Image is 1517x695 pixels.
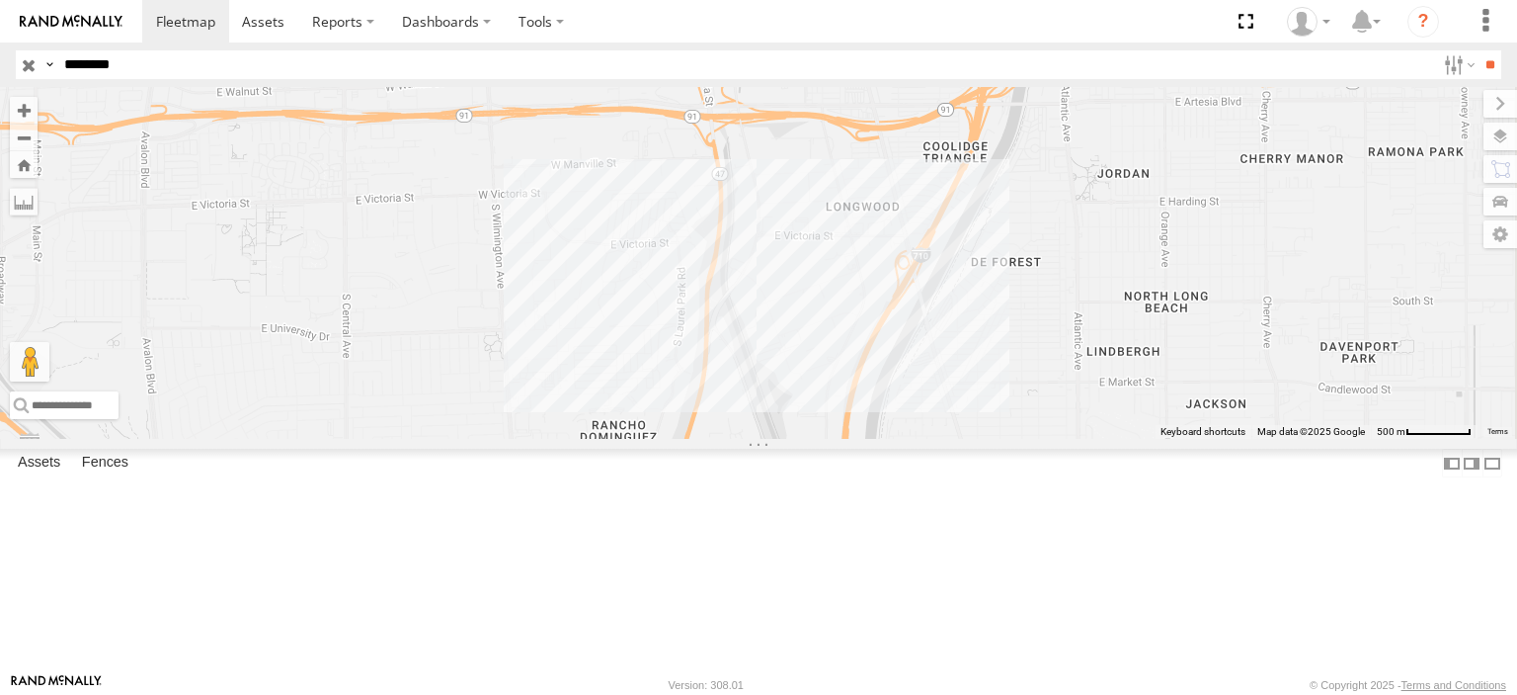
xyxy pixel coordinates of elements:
img: rand-logo.svg [20,15,122,29]
span: 500 m [1377,426,1405,437]
i: ? [1407,6,1439,38]
button: Zoom out [10,124,38,151]
label: Assets [8,450,70,478]
div: Version: 308.01 [669,679,744,691]
label: Measure [10,188,38,216]
button: Zoom in [10,97,38,124]
button: Map Scale: 500 m per 63 pixels [1371,425,1477,439]
label: Dock Summary Table to the Right [1462,449,1481,478]
label: Fences [72,450,138,478]
button: Zoom Home [10,151,38,178]
a: Terms and Conditions [1401,679,1506,691]
label: Search Filter Options [1436,50,1478,79]
div: © Copyright 2025 - [1310,679,1506,691]
a: Terms (opens in new tab) [1487,427,1508,435]
a: Visit our Website [11,675,102,695]
button: Keyboard shortcuts [1160,425,1245,439]
label: Search Query [41,50,57,79]
label: Map Settings [1483,220,1517,248]
div: Zulema McIntosch [1280,7,1337,37]
label: Dock Summary Table to the Left [1442,449,1462,478]
span: Map data ©2025 Google [1257,426,1365,437]
label: Hide Summary Table [1482,449,1502,478]
button: Drag Pegman onto the map to open Street View [10,342,49,382]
